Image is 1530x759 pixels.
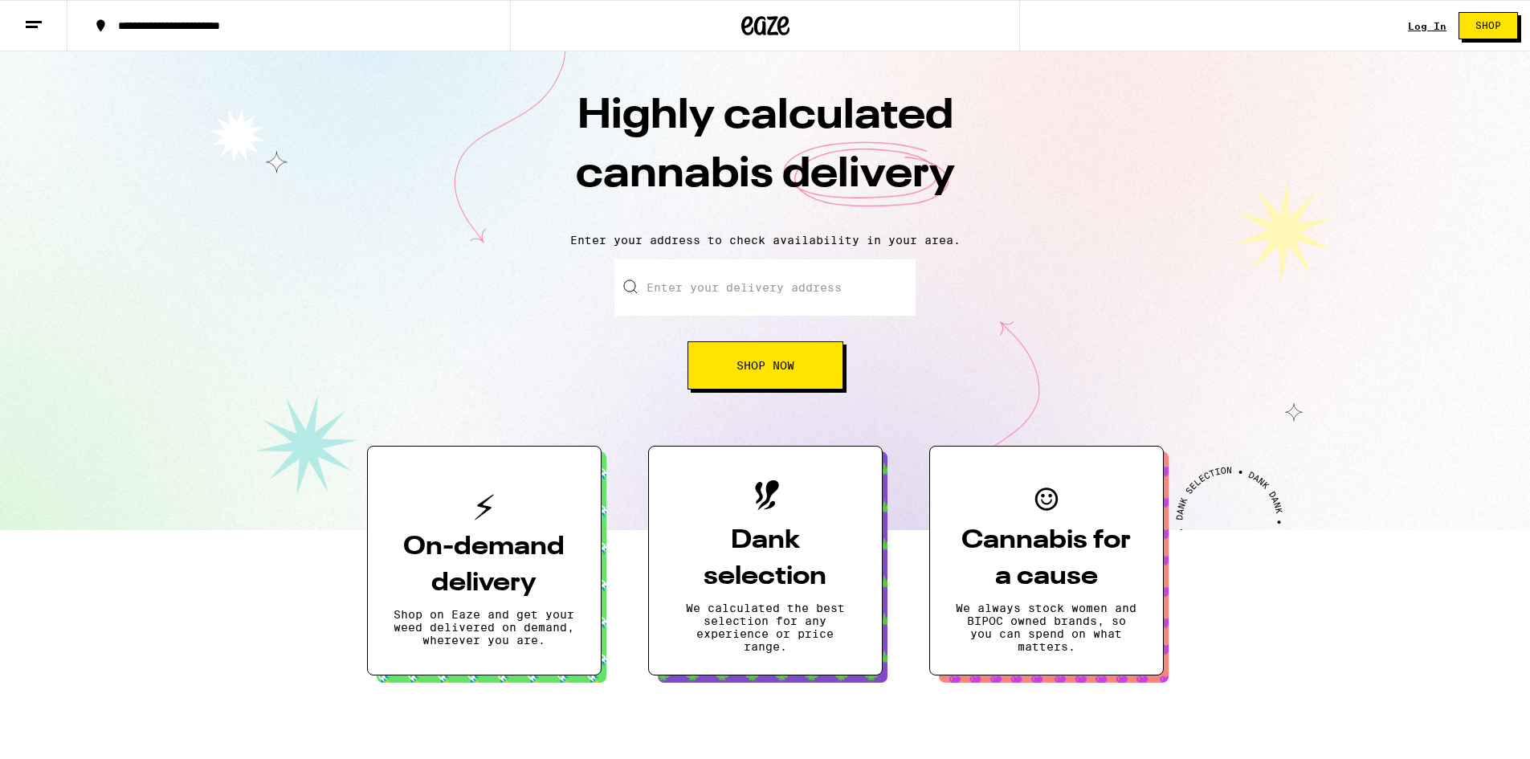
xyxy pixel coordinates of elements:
[367,446,602,675] button: On-demand deliveryShop on Eaze and get your weed delivered on demand, wherever you are.
[648,446,883,675] button: Dank selectionWe calculated the best selection for any experience or price range.
[1475,21,1501,31] span: Shop
[687,341,843,390] button: Shop Now
[614,259,916,316] input: Enter your delivery address
[675,523,856,595] h3: Dank selection
[929,446,1164,675] button: Cannabis for a causeWe always stock women and BIPOC owned brands, so you can spend on what matters.
[1459,12,1518,39] button: Shop
[675,602,856,653] p: We calculated the best selection for any experience or price range.
[394,529,575,602] h3: On-demand delivery
[484,88,1047,221] h1: Highly calculated cannabis delivery
[16,234,1514,247] p: Enter your address to check availability in your area.
[956,523,1137,595] h3: Cannabis for a cause
[736,360,794,371] span: Shop Now
[1446,12,1530,39] a: Shop
[956,602,1137,653] p: We always stock women and BIPOC owned brands, so you can spend on what matters.
[1408,21,1446,31] a: Log In
[394,608,575,647] p: Shop on Eaze and get your weed delivered on demand, wherever you are.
